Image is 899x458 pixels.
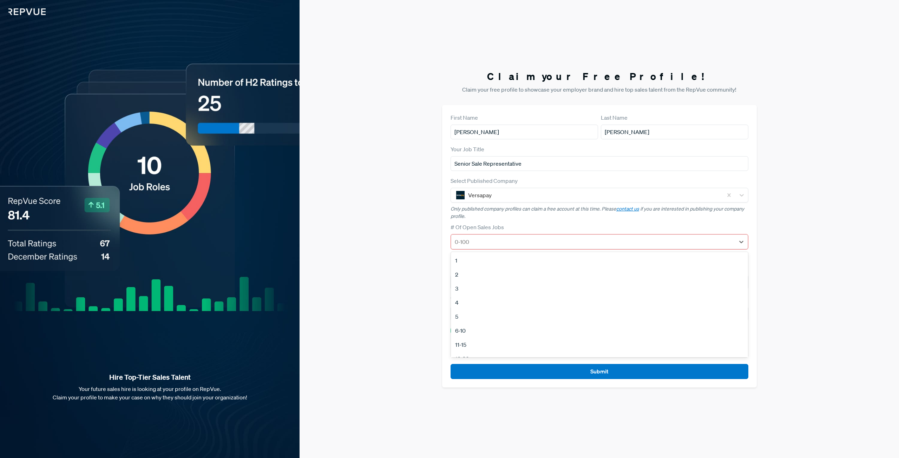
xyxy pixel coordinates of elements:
p: Only published company profiles can claim a free account at this time. Please if you are interest... [451,205,748,220]
img: Versapay [456,191,465,199]
label: # Of Open Sales Jobs [451,223,504,231]
div: 5 [451,310,748,324]
label: Work Email [451,295,479,304]
label: Your Job Title [451,145,484,153]
label: First Name [451,113,478,122]
div: 3 [451,281,748,296]
div: 11-15 [451,338,748,352]
p: Claim your free profile to showcase your employer brand and hire top sales talent from the RepVue... [442,85,757,94]
input: Title [451,156,748,171]
p: Your future sales hire is looking at your profile on RepVue. Claim your profile to make your case... [11,385,288,401]
a: contact us [616,206,639,212]
div: 2 [451,267,748,281]
span: Please make a selection from the # Of Open Sales Jobs [451,251,559,257]
div: 16-20 [451,352,748,366]
h3: Claim your Free Profile! [442,71,757,82]
input: Last Name [601,125,748,139]
div: 4 [451,296,748,310]
label: Select Published Company [451,177,518,185]
button: Submit [451,364,748,379]
label: How will I primarily use RepVue? [451,264,531,272]
input: First Name [451,125,598,139]
input: Email [451,306,748,321]
div: 6-10 [451,324,748,338]
div: 1 [451,253,748,267]
strong: Hire Top-Tier Sales Talent [11,373,288,382]
label: Last Name [601,113,628,122]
